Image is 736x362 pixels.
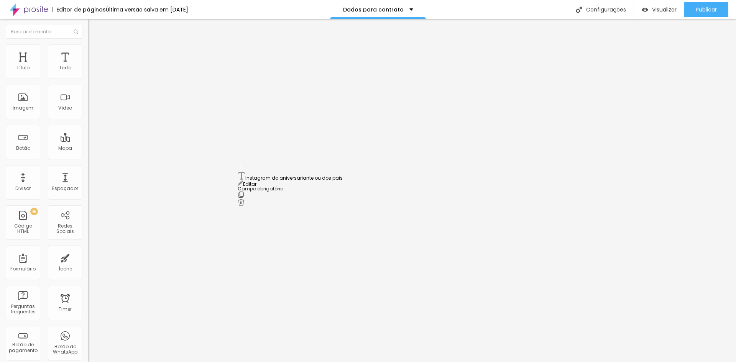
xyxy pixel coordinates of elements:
span: Publicar [696,7,717,13]
img: Icone [74,29,78,34]
div: Título [16,65,30,70]
button: Publicar [684,2,728,17]
img: Icone [576,7,582,13]
div: Perguntas frequentes [8,304,38,315]
div: Última versão salva em [DATE] [106,7,188,12]
div: Divisor [15,186,31,191]
div: Vídeo [58,105,72,111]
input: Buscar elemento [6,25,82,39]
div: Imagem [13,105,33,111]
iframe: Editor [88,19,736,362]
div: Espaçador [52,186,78,191]
div: Mapa [58,146,72,151]
div: Botão do WhatsApp [50,344,80,355]
img: view-1.svg [642,7,648,13]
div: Botão [16,146,30,151]
span: Visualizar [652,7,677,13]
div: Formulário [10,266,36,272]
div: Editor de páginas [52,7,106,12]
div: Timer [59,306,72,312]
button: Visualizar [634,2,684,17]
div: Ícone [59,266,72,272]
p: Dados para contrato [343,7,404,12]
div: Botão de pagamento [8,342,38,353]
div: Redes Sociais [50,223,80,234]
div: Texto [59,65,71,70]
div: Código HTML [8,223,38,234]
